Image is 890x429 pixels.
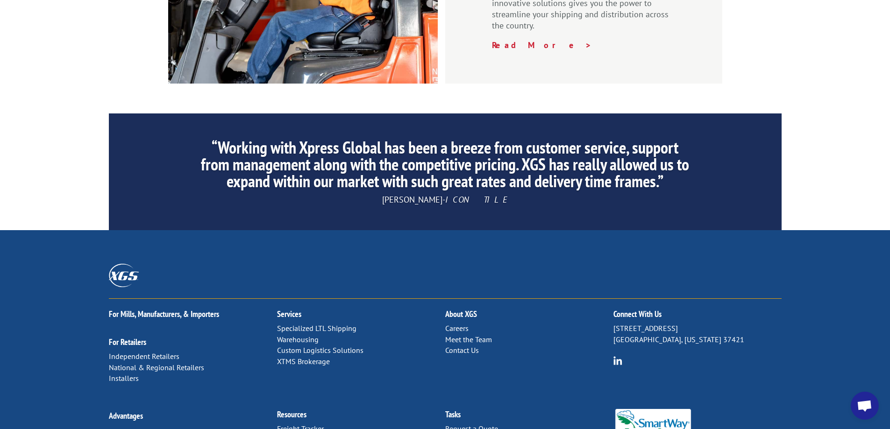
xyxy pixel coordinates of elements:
span: [PERSON_NAME] [382,194,442,205]
h2: Tasks [445,410,613,423]
div: Open chat [851,392,879,420]
img: XGS_Logos_ALL_2024_All_White [109,264,139,287]
a: Meet the Team [445,335,492,344]
a: Installers [109,373,139,383]
h2: Connect With Us [613,310,782,323]
a: Advantages [109,410,143,421]
a: Resources [277,409,306,420]
span: ICON TILE [445,194,508,205]
a: National & Regional Retailers [109,363,204,372]
a: For Mills, Manufacturers, & Importers [109,309,219,319]
a: Warehousing [277,335,319,344]
p: [STREET_ADDRESS] [GEOGRAPHIC_DATA], [US_STATE] 37421 [613,323,782,345]
a: Custom Logistics Solutions [277,345,363,355]
a: XTMS Brokerage [277,357,330,366]
h2: “Working with Xpress Global has been a breeze from customer service, support from management alon... [196,139,693,194]
span: - [442,194,445,205]
a: Services [277,309,301,319]
a: Specialized LTL Shipping [277,324,356,333]
a: Read More > [492,40,592,50]
a: Contact Us [445,345,479,355]
a: For Retailers [109,337,146,347]
a: Independent Retailers [109,352,179,361]
a: Careers [445,324,469,333]
a: About XGS [445,309,477,319]
img: group-6 [613,356,622,365]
